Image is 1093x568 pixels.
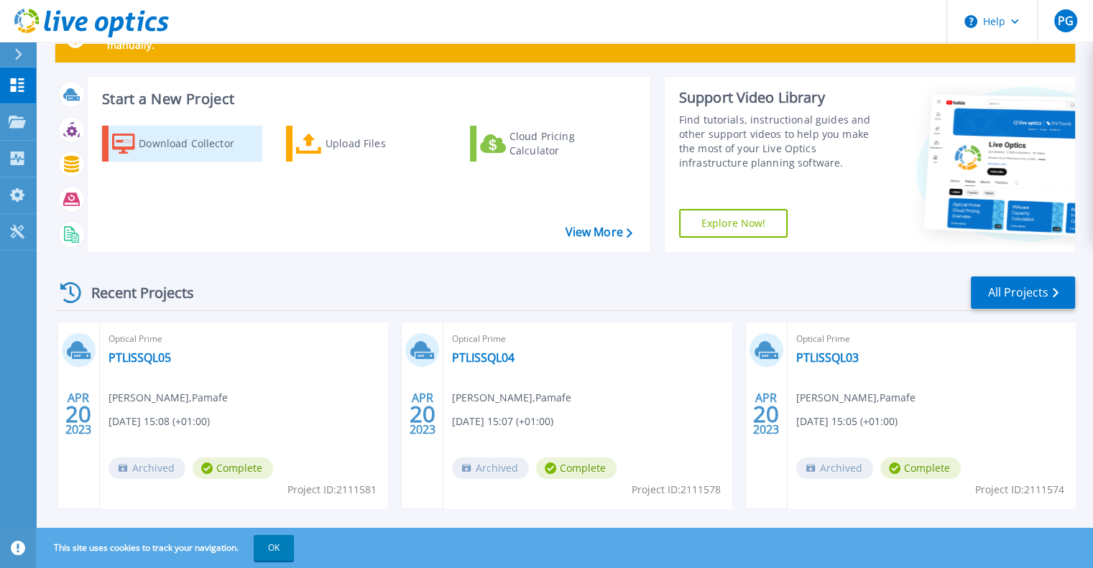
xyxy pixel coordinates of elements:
[410,408,435,420] span: 20
[1057,15,1073,27] span: PG
[880,457,961,479] span: Complete
[796,414,898,429] span: [DATE] 15:05 (+01:00)
[109,331,379,347] span: Optical Prime
[971,276,1075,309] a: All Projects
[753,408,779,420] span: 20
[109,350,171,365] a: PTLISSQL05
[752,388,780,440] div: APR 2023
[452,390,571,406] span: [PERSON_NAME] , Pamafe
[536,457,617,479] span: Complete
[452,457,529,479] span: Archived
[975,482,1064,498] span: Project ID: 2111574
[452,350,515,365] a: PTLISSQL04
[632,482,721,498] span: Project ID: 2111578
[452,414,553,429] span: [DATE] 15:07 (+01:00)
[139,129,254,158] div: Download Collector
[409,388,436,440] div: APR 2023
[107,28,1064,51] p: Scheduled Maintenance [DATE][DATE]: No disruption is expected during the maintenance window. In t...
[509,129,624,158] div: Cloud Pricing Calculator
[796,331,1066,347] span: Optical Prime
[679,209,788,238] a: Explore Now!
[109,457,185,479] span: Archived
[102,91,632,107] h3: Start a New Project
[109,390,228,406] span: [PERSON_NAME] , Pamafe
[193,457,273,479] span: Complete
[286,126,446,162] a: Upload Files
[679,113,885,170] div: Find tutorials, instructional guides and other support videos to help you make the most of your L...
[796,350,859,365] a: PTLISSQL03
[796,457,873,479] span: Archived
[40,535,294,561] span: This site uses cookies to track your navigation.
[326,129,441,158] div: Upload Files
[109,414,210,429] span: [DATE] 15:08 (+01:00)
[470,126,630,162] a: Cloud Pricing Calculator
[796,390,916,406] span: [PERSON_NAME] , Pamafe
[102,126,262,162] a: Download Collector
[65,388,92,440] div: APR 2023
[565,225,632,239] a: View More
[254,535,294,561] button: OK
[65,408,91,420] span: 20
[679,88,885,107] div: Support Video Library
[287,482,377,498] span: Project ID: 2111581
[55,275,213,310] div: Recent Projects
[452,331,722,347] span: Optical Prime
